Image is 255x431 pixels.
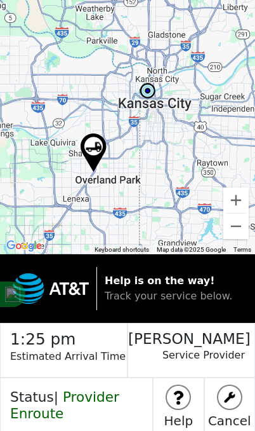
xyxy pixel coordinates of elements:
[223,188,249,213] button: Zoom in
[218,386,241,409] img: logo stuff
[1,389,152,422] h4: Status |
[105,275,215,287] strong: Help is on the way!
[223,214,249,239] button: Zoom out
[10,324,127,349] h2: 1:25 pm
[3,238,45,254] a: Open this area in Google Maps (opens a new window)
[157,246,226,253] span: Map data ©2025 Google
[105,290,232,302] span: Track your service below.
[10,349,127,377] p: Estimated Arrival Time
[233,246,251,253] a: Terms
[13,273,89,304] img: trx now logo
[95,245,149,254] button: Keyboard shortcuts
[10,389,119,421] span: Provider Enroute
[128,348,245,376] p: Service Provider
[205,413,254,428] h5: Cancel
[167,386,190,409] img: logo stuff
[3,238,45,254] img: Google
[154,413,203,428] h5: Help
[128,324,245,348] h3: [PERSON_NAME]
